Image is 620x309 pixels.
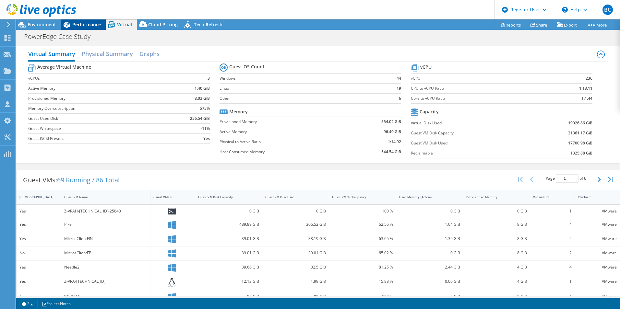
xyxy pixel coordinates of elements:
label: Linux [220,85,385,92]
div: 4 GiB [466,264,527,271]
h2: Virtual Summary [28,47,75,62]
span: 69 Running / 86 Total [57,176,120,184]
b: 1:13.11 [579,85,592,92]
div: Guest VM Disk Capacity [198,195,251,199]
div: 4 [533,293,572,300]
label: Virtual Disk Used [411,120,530,126]
b: 554.02 GiB [381,119,401,125]
div: VMware [578,208,617,215]
div: Win2016 [64,293,148,300]
div: [DEMOGRAPHIC_DATA] [19,195,50,199]
div: 306.52 GiB [265,221,326,228]
div: 1.04 GiB [399,221,460,228]
label: Guest Whitespace [28,125,166,132]
b: 96.40 GiB [384,129,401,135]
div: 2 [533,249,572,257]
b: 44 [397,75,401,82]
h1: PowerEdge Case Study [21,33,101,40]
label: Memory Oversubscription [28,105,166,112]
div: 8 GiB [466,249,527,257]
label: Reclaimable [411,150,530,156]
b: 19 [397,85,401,92]
div: 100 % [332,208,393,215]
b: 544.54 GiB [381,149,401,155]
div: MicrosClientFB [64,249,148,257]
div: 38.19 GiB [265,235,326,242]
span: Cloud Pricing [148,21,178,28]
input: jump to page [556,174,578,183]
label: Active Memory [220,129,348,135]
div: 4 [533,221,572,228]
div: 39.01 GiB [198,249,259,257]
b: 1:14.92 [388,139,401,145]
div: No [19,249,58,257]
div: 2.44 GiB [399,264,460,271]
b: 31361.17 GiB [568,130,592,136]
span: Virtual [117,21,132,28]
div: 32.5 GiB [265,264,326,271]
a: More [582,20,612,30]
div: 4 GiB [466,278,527,285]
div: VMware [578,249,617,257]
svg: \n [562,7,568,13]
div: 8 GiB [466,221,527,228]
span: Page of [546,174,586,183]
span: Environment [28,21,56,28]
div: No [19,293,58,300]
div: VMware [578,221,617,228]
b: 19026.86 GiB [568,120,592,126]
b: 8.03 GiB [195,95,210,102]
div: VMware [578,235,617,242]
div: 1 [533,278,572,285]
div: Yes [19,264,58,271]
div: 0 GiB [399,249,460,257]
div: 489.89 GiB [198,221,259,228]
b: 1.40 GiB [195,85,210,92]
b: 6 [399,95,401,102]
div: VMware [578,278,617,285]
a: Reports [495,20,526,30]
label: Active Memory [28,85,166,92]
div: Z-VRAH-[TECHNICAL_ID]-25843 [64,208,148,215]
div: Z-VRA-[TECHNICAL_ID] [64,278,148,285]
div: 0 GiB [399,293,460,300]
b: Guest OS Count [229,63,265,70]
a: Export [552,20,582,30]
div: Provisioned Memory [466,195,519,199]
b: Capacity [420,109,439,115]
div: 12.13 GiB [198,278,259,285]
div: 39.66 GiB [198,264,259,271]
label: Physical to Active Ratio [220,139,348,145]
div: MicrosClientFIN [64,235,148,242]
div: 8 GiB [466,293,527,300]
b: 1:1.44 [581,95,592,102]
div: 0 GiB [466,208,527,215]
label: Provisioned Memory [28,95,166,102]
label: Other [220,95,385,102]
b: vCPU [420,64,432,70]
div: 81.25 % [332,264,393,271]
b: 575% [200,105,210,112]
div: 1 [533,208,572,215]
label: Windows [220,75,385,82]
label: Guest iSCSI Present [28,135,166,142]
label: Host Consumed Memory [220,149,348,155]
label: vCPU [411,75,545,82]
a: Project Notes [37,300,75,308]
div: VMware [578,264,617,271]
div: 80 GiB [198,293,259,300]
div: 39.01 GiB [198,235,259,242]
div: Guest VM OS [153,195,184,199]
div: Guest VM Disk Used [265,195,318,199]
b: Average Virtual Machine [37,64,91,70]
h2: Physical Summary [82,47,133,60]
div: 0 GiB [399,208,460,215]
div: Needle2 [64,264,148,271]
div: 8 GiB [466,235,527,242]
div: Platform [578,195,609,199]
b: 256.54 GiB [190,115,210,122]
b: -11% [201,125,210,132]
div: 63.65 % [332,235,393,242]
span: Performance [72,21,101,28]
label: CPU to vCPU Ratio [411,85,545,92]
